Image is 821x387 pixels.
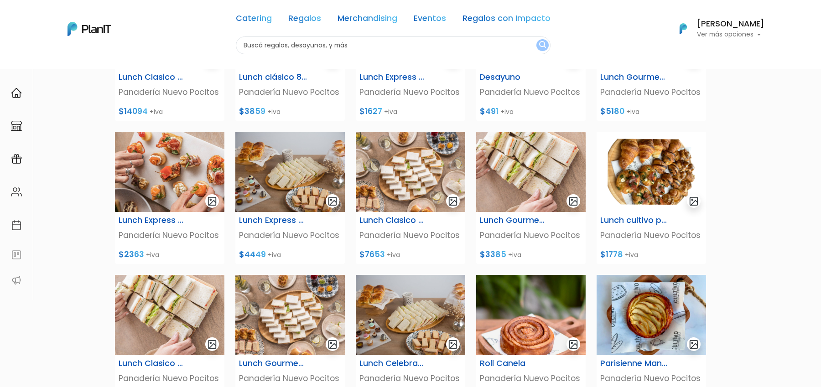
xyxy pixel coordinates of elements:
[239,229,341,241] p: Panadería Nuevo Pocitos
[338,15,397,26] a: Merchandising
[11,249,22,260] img: feedback-78b5a0c8f98aac82b08bfc38622c3050aee476f2c9584af64705fc4e61158814.svg
[591,132,712,264] a: gallery-light Lunch cultivo para 5 personas Panadería Nuevo Pocitos $1778 +iva
[476,132,586,212] img: Captura_de_pantalla_2025-07-25_110102.png
[267,107,281,116] span: +iva
[359,216,427,225] h6: Lunch Clasico para 15 personas
[359,106,382,117] span: $1627
[207,339,218,350] img: gallery-light
[119,72,187,82] h6: Lunch Clasico para 30 personas
[697,31,764,38] p: Ver más opciones
[480,106,499,117] span: $491
[480,72,548,82] h6: Desayuno
[236,15,272,26] a: Catering
[288,15,321,26] a: Regalos
[414,15,446,26] a: Eventos
[235,132,345,212] img: WhatsApp_Image_2024-05-07_at_13.48.22.jpeg
[230,132,350,264] a: gallery-light Lunch Express para 15 personas Panadería Nuevo Pocitos $4449 +iva
[68,22,111,36] img: PlanIt Logo
[480,359,548,368] h6: Roll Canela
[600,216,668,225] h6: Lunch cultivo para 5 personas
[597,132,706,212] img: 2000___2000-Photoroom__1_.jpg
[480,216,548,225] h6: Lunch Gourmet para 5 Personas
[239,86,341,98] p: Panadería Nuevo Pocitos
[448,339,458,350] img: gallery-light
[689,339,699,350] img: gallery-light
[480,86,582,98] p: Panadería Nuevo Pocitos
[471,132,591,264] a: gallery-light Lunch Gourmet para 5 Personas Panadería Nuevo Pocitos $3385 +iva
[359,229,462,241] p: Panadería Nuevo Pocitos
[239,216,307,225] h6: Lunch Express para 15 personas
[207,196,218,206] img: gallery-light
[539,41,546,50] img: search_button-432b6d5273f82d61273b3651a40e1bd1b912527efae98b1b7a1b2c0702e16a8d.svg
[480,229,582,241] p: Panadería Nuevo Pocitos
[568,339,579,350] img: gallery-light
[11,275,22,286] img: partners-52edf745621dab592f3b2c58e3bca9d71375a7ef29c3b500c9f145b62cc070d4.svg
[673,19,693,39] img: PlanIt Logo
[384,107,397,116] span: +iva
[119,359,187,368] h6: Lunch Clasico para 5 personas
[350,132,471,264] a: gallery-light Lunch Clasico para 15 personas Panadería Nuevo Pocitos $7653 +iva
[239,359,307,368] h6: Lunch Gourmet para 15 Personas
[448,196,458,206] img: gallery-light
[11,154,22,165] img: campaigns-02234683943229c281be62815700db0a1741e53638e28bf9629b52c665b00959.svg
[119,216,187,225] h6: Lunch Express 8 personas
[327,339,338,350] img: gallery-light
[115,275,224,355] img: Captura_de_pantalla_2025-07-25_110102.png
[600,359,668,368] h6: Parisienne Manzana
[119,106,148,117] span: $14094
[119,86,221,98] p: Panadería Nuevo Pocitos
[600,372,702,384] p: Panadería Nuevo Pocitos
[11,88,22,98] img: home-e721727adea9d79c4d83392d1f703f7f8bce08238fde08b1acbfd93340b81755.svg
[600,72,668,82] h6: Lunch Gourmet para 8 Personas
[600,229,702,241] p: Panadería Nuevo Pocitos
[668,17,764,41] button: PlanIt Logo [PERSON_NAME] Ver más opciones
[146,250,159,259] span: +iva
[327,196,338,206] img: gallery-light
[47,9,131,26] div: ¿Necesitás ayuda?
[356,275,465,355] img: WhatsApp_Image_2024-05-07_at_13.48.22.jpeg
[119,249,144,260] span: $2363
[119,372,221,384] p: Panadería Nuevo Pocitos
[600,86,702,98] p: Panadería Nuevo Pocitos
[359,359,427,368] h6: Lunch Celebración para 50 personas
[359,249,385,260] span: $7653
[476,275,586,355] img: WhatsApp_Image_2025-07-17_at_17.30.21__1_.jpeg
[115,132,224,212] img: Captura_de_pantalla_2025-07-25_105508.png
[356,132,465,212] img: Captura_de_pantalla_2025-07-25_105912.png
[500,107,514,116] span: +iva
[150,107,163,116] span: +iva
[11,186,22,197] img: people-662611757002400ad9ed0e3c099ab2801c6687ba6c219adb57efc949bc21e19d.svg
[239,72,307,82] h6: Lunch clásico 8 personas
[239,249,266,260] span: $4449
[268,250,281,259] span: +iva
[600,106,624,117] span: $5180
[239,106,265,117] span: $3859
[462,15,551,26] a: Regalos con Impacto
[480,249,506,260] span: $3385
[11,120,22,131] img: marketplace-4ceaa7011d94191e9ded77b95e3339b90024bf715f7c57f8cf31f2d8c509eaba.svg
[239,372,341,384] p: Panadería Nuevo Pocitos
[600,249,623,260] span: $1778
[119,229,221,241] p: Panadería Nuevo Pocitos
[597,275,706,355] img: WhatsApp_Image_2025-07-17_at_17.30.52__1_.jpeg
[568,196,579,206] img: gallery-light
[697,20,764,28] h6: [PERSON_NAME]
[359,86,462,98] p: Panadería Nuevo Pocitos
[508,250,521,259] span: +iva
[626,107,639,116] span: +iva
[236,36,551,54] input: Buscá regalos, desayunos, y más
[359,72,427,82] h6: Lunch Express 5 personas
[359,372,462,384] p: Panadería Nuevo Pocitos
[480,372,582,384] p: Panadería Nuevo Pocitos
[11,220,22,231] img: calendar-87d922413cdce8b2cf7b7f5f62616a5cf9e4887200fb71536465627b3292af00.svg
[235,275,345,355] img: Captura_de_pantalla_2025-07-25_105912.png
[109,132,230,264] a: gallery-light Lunch Express 8 personas Panadería Nuevo Pocitos $2363 +iva
[689,196,699,206] img: gallery-light
[387,250,400,259] span: +iva
[625,250,638,259] span: +iva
